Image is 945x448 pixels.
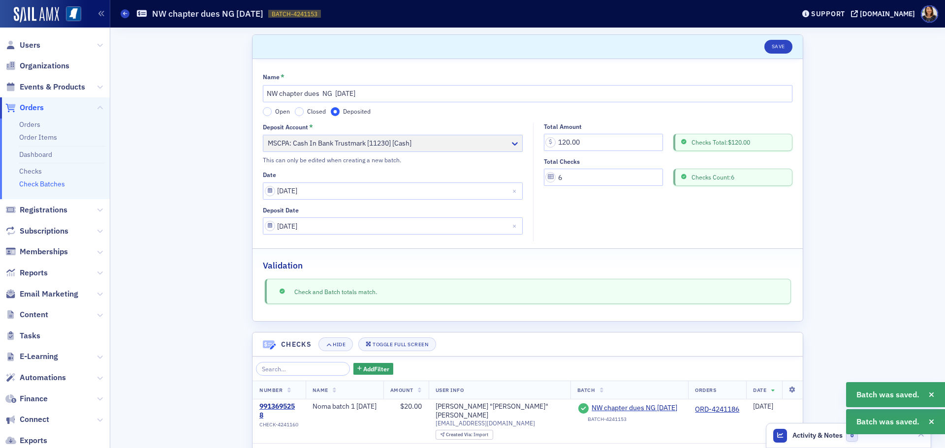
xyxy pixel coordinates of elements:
a: [PERSON_NAME] "[PERSON_NAME]" [PERSON_NAME] [436,402,564,419]
div: Name [263,73,280,81]
a: View Homepage [59,6,81,23]
span: User Info [436,387,464,393]
div: Deposit Account [263,123,308,131]
h4: Checks [281,339,312,350]
a: Dashboard [19,150,52,159]
span: Batch was saved. [856,416,919,428]
span: Name [313,387,328,393]
a: Check Batches [19,179,65,188]
span: Tasks [20,330,40,341]
h2: Validation [263,259,303,272]
div: Deposit Date [263,207,299,214]
img: SailAMX [14,7,59,23]
span: Number [259,387,283,393]
a: ORD-4241186 [695,405,739,414]
span: Registrations [20,205,67,215]
a: Events & Products [5,82,85,92]
span: Checks Total: [689,138,750,147]
div: This can only be edited when creating a new batch. [263,155,523,164]
div: Toggle Full Screen [373,342,428,347]
span: Exports [20,435,47,446]
span: $120.00 [728,138,750,146]
a: Checks [19,167,42,176]
span: Email Marketing [20,289,78,299]
a: 9913695258 [259,402,299,419]
span: Reports [20,268,48,278]
a: Users [5,40,40,51]
span: BATCH-4241153 [272,10,317,18]
input: Closed [295,107,304,116]
abbr: This field is required [281,73,284,82]
span: Connect [20,414,49,425]
div: Hide [333,342,346,347]
input: Search… [256,362,350,376]
span: CHECK-4241160 [259,421,298,428]
span: Memberships [20,246,68,257]
a: E-Learning [5,351,58,362]
span: Add Filter [363,364,389,373]
span: Subscriptions [20,226,68,237]
a: Organizations [5,60,69,71]
span: Users [20,40,40,51]
h1: NW chapter dues NG [DATE] [152,8,263,20]
a: Orders [5,102,44,113]
a: Subscriptions [5,226,68,237]
a: Automations [5,372,66,383]
span: Deposited [343,107,371,115]
span: Closed [307,107,326,115]
button: Hide [318,337,353,351]
span: Orders [20,102,44,113]
span: Automations [20,372,66,383]
button: AddFilter [353,363,394,375]
div: Support [811,9,845,18]
span: [EMAIL_ADDRESS][DOMAIN_NAME] [436,419,535,427]
div: Import [446,432,488,438]
span: Open [275,107,290,115]
a: Registrations [5,205,67,215]
input: 0.00 [544,134,663,151]
span: Date [753,387,766,393]
span: Activity & Notes [792,430,843,441]
button: Close [509,182,523,200]
span: Content [20,309,48,320]
span: E-Learning [20,351,58,362]
a: Email Marketing [5,289,78,299]
a: Order Items [19,133,57,142]
span: Created Via : [446,431,473,438]
a: Connect [5,414,49,425]
a: Reports [5,268,48,278]
span: Amount [390,387,413,393]
span: Events & Products [20,82,85,92]
input: MM/DD/YYYY [263,182,523,200]
div: Created Via: Import [436,430,493,440]
input: Deposited [331,107,340,116]
span: Organizations [20,60,69,71]
div: Noma batch 1 [DATE] [313,402,377,411]
button: [DOMAIN_NAME] [851,10,918,17]
a: NW chapter dues NG [DATE] [592,404,681,413]
abbr: This field is required [309,123,313,132]
span: Batch was saved. [856,389,919,401]
span: Check and Batch totals match. [287,287,377,296]
span: Finance [20,393,48,404]
div: BATCH-4241153 [588,416,627,422]
span: [DATE] [753,402,773,411]
span: Orders [695,387,716,393]
a: Orders [19,120,40,129]
a: Finance [5,393,48,404]
span: 0 [846,429,858,442]
button: Save [764,40,792,54]
img: SailAMX [66,6,81,22]
span: Batch [577,387,596,393]
input: Open [263,107,272,116]
div: Date [263,171,276,179]
button: Close [509,217,523,235]
div: Total Checks [544,158,580,165]
div: [DOMAIN_NAME] [860,9,915,18]
button: Toggle Full Screen [358,337,436,351]
input: MM/DD/YYYY [263,217,523,235]
div: Total Amount [544,123,582,130]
